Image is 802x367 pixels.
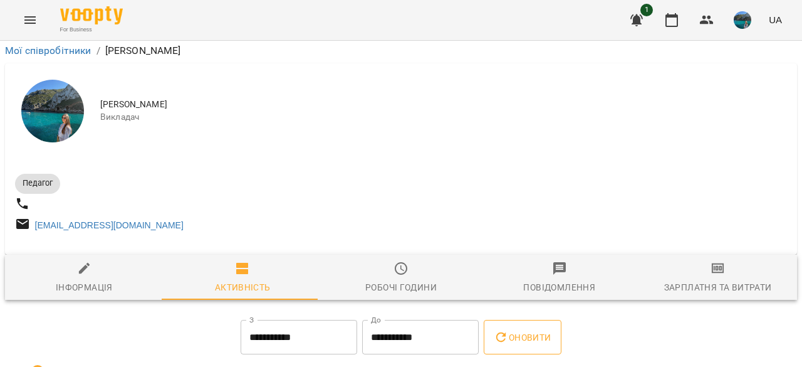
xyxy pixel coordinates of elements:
[105,43,181,58] p: [PERSON_NAME]
[523,280,595,295] div: Повідомлення
[60,26,123,34] span: For Business
[21,80,84,142] img: Войтович Аріна
[15,5,45,35] button: Menu
[769,13,782,26] span: UA
[484,320,561,355] button: Оновити
[100,111,787,124] span: Викладач
[96,43,100,58] li: /
[60,6,123,24] img: Voopty Logo
[494,330,551,345] span: Оновити
[640,4,653,16] span: 1
[664,280,772,295] div: Зарплатня та Витрати
[764,8,787,31] button: UA
[56,280,113,295] div: Інформація
[215,280,271,295] div: Активність
[35,220,184,230] a: [EMAIL_ADDRESS][DOMAIN_NAME]
[5,43,797,58] nav: breadcrumb
[100,98,787,111] span: [PERSON_NAME]
[15,178,60,189] span: Педагог
[734,11,751,29] img: 60415085415ff60041987987a0d20803.jpg
[5,45,91,56] a: Мої співробітники
[365,280,437,295] div: Робочі години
